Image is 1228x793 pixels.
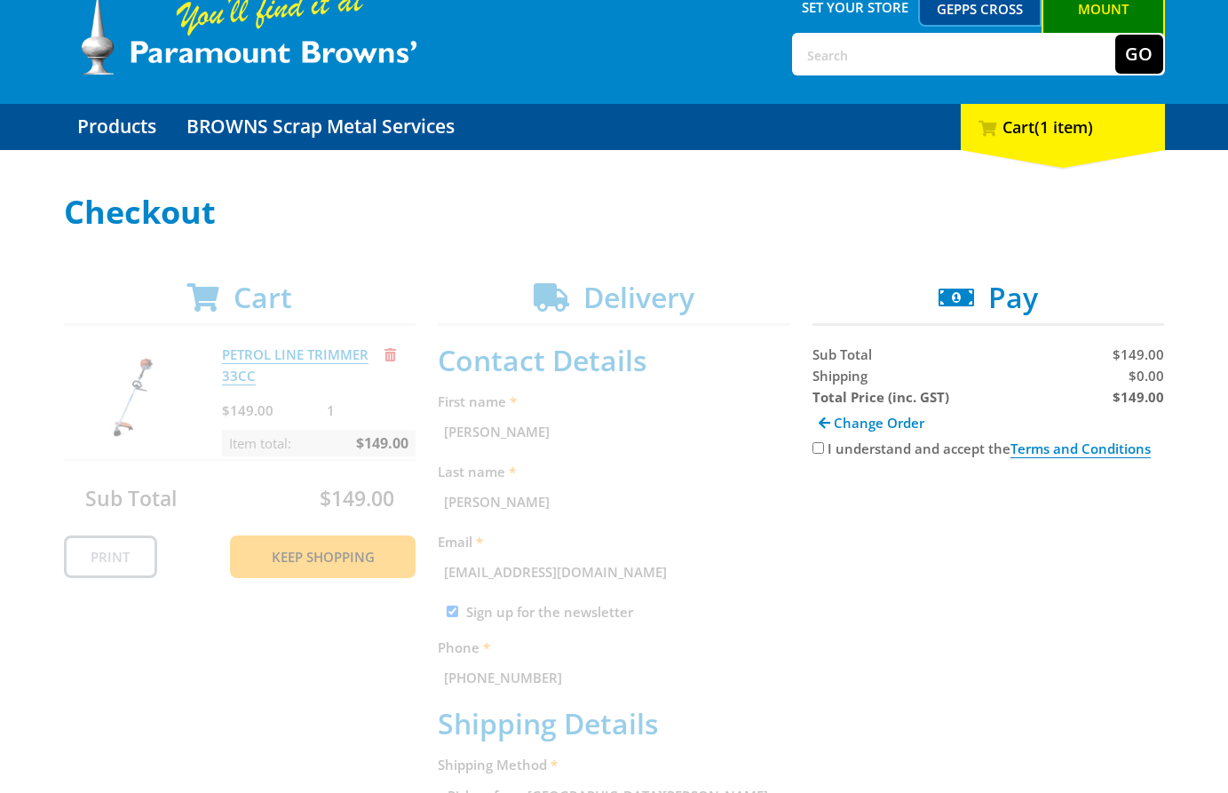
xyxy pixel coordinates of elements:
a: Terms and Conditions [1010,440,1151,458]
span: Shipping [812,367,868,385]
span: $0.00 [1129,367,1164,385]
span: (1 item) [1034,116,1093,138]
input: Search [794,35,1115,74]
strong: Total Price (inc. GST) [812,388,949,406]
a: Change Order [812,408,931,438]
button: Go [1115,35,1163,74]
input: Please accept the terms and conditions. [812,442,824,454]
h1: Checkout [64,194,1165,230]
div: Cart [961,104,1165,150]
strong: $149.00 [1113,388,1164,406]
a: Go to the Products page [64,104,170,150]
a: Go to the BROWNS Scrap Metal Services page [173,104,468,150]
span: Sub Total [812,345,872,363]
span: $149.00 [1113,345,1164,363]
span: Change Order [834,414,924,432]
label: I understand and accept the [828,440,1151,458]
span: Pay [988,278,1038,316]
